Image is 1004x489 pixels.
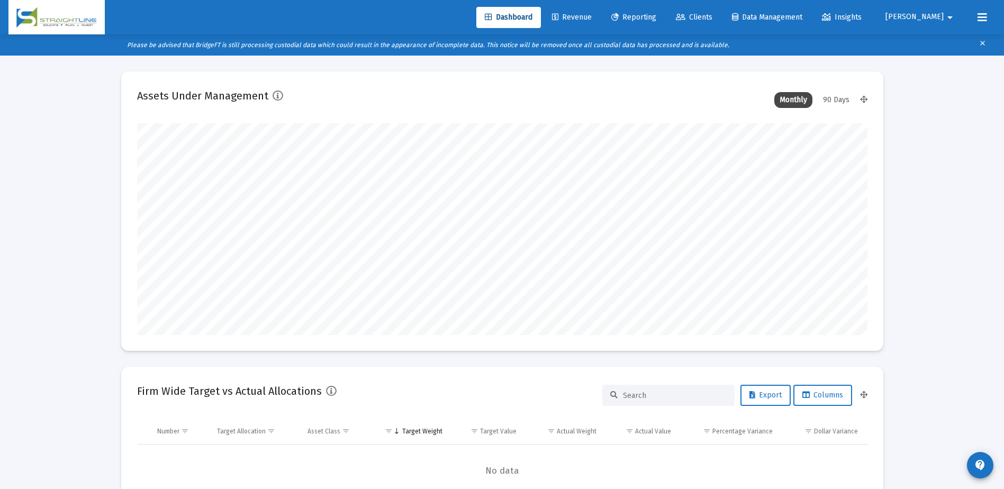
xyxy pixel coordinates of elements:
span: Dashboard [485,13,532,22]
div: Actual Weight [557,427,596,436]
div: Target Allocation [217,427,266,436]
span: Show filter options for column 'Percentage Variance' [703,427,711,435]
td: Column Actual Weight [524,419,603,444]
td: Column Actual Value [604,419,679,444]
button: Columns [793,385,852,406]
a: Insights [813,7,870,28]
td: Column Target Weight [370,419,450,444]
input: Search [623,391,727,400]
div: Dollar Variance [814,427,858,436]
span: Export [749,391,782,400]
a: Revenue [544,7,600,28]
div: Target Weight [402,427,442,436]
img: Dashboard [16,7,97,28]
td: Column Percentage Variance [679,419,780,444]
span: [PERSON_NAME] [885,13,944,22]
span: Show filter options for column 'Dollar Variance' [804,427,812,435]
span: Clients [676,13,712,22]
span: Revenue [552,13,592,22]
button: Export [740,385,791,406]
span: Show filter options for column 'Actual Value' [626,427,634,435]
div: Monthly [774,92,812,108]
td: Column Target Value [450,419,524,444]
a: Dashboard [476,7,541,28]
i: Please be advised that BridgeFT is still processing custodial data which could result in the appe... [127,41,729,49]
button: [PERSON_NAME] [873,6,969,28]
mat-icon: contact_support [974,459,987,472]
span: Reporting [611,13,656,22]
span: Insights [822,13,862,22]
mat-icon: clear [979,37,987,53]
a: Clients [667,7,721,28]
div: Target Value [480,427,517,436]
div: Number [157,427,179,436]
td: Column Target Allocation [210,419,300,444]
td: Column Dollar Variance [780,419,867,444]
span: Show filter options for column 'Target Allocation' [267,427,275,435]
span: Show filter options for column 'Asset Class' [342,427,350,435]
div: Percentage Variance [712,427,773,436]
mat-icon: arrow_drop_down [944,7,956,28]
a: Data Management [723,7,811,28]
span: No data [137,465,867,477]
span: Columns [802,391,843,400]
span: Data Management [732,13,802,22]
div: 90 Days [818,92,855,108]
div: Asset Class [307,427,340,436]
span: Show filter options for column 'Number' [181,427,189,435]
h2: Assets Under Management [137,87,268,104]
span: Show filter options for column 'Target Value' [471,427,478,435]
span: Show filter options for column 'Actual Weight' [547,427,555,435]
div: Actual Value [635,427,671,436]
td: Column Number [150,419,210,444]
h2: Firm Wide Target vs Actual Allocations [137,383,322,400]
td: Column Asset Class [300,419,370,444]
span: Show filter options for column 'Target Weight' [385,427,393,435]
a: Reporting [603,7,665,28]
